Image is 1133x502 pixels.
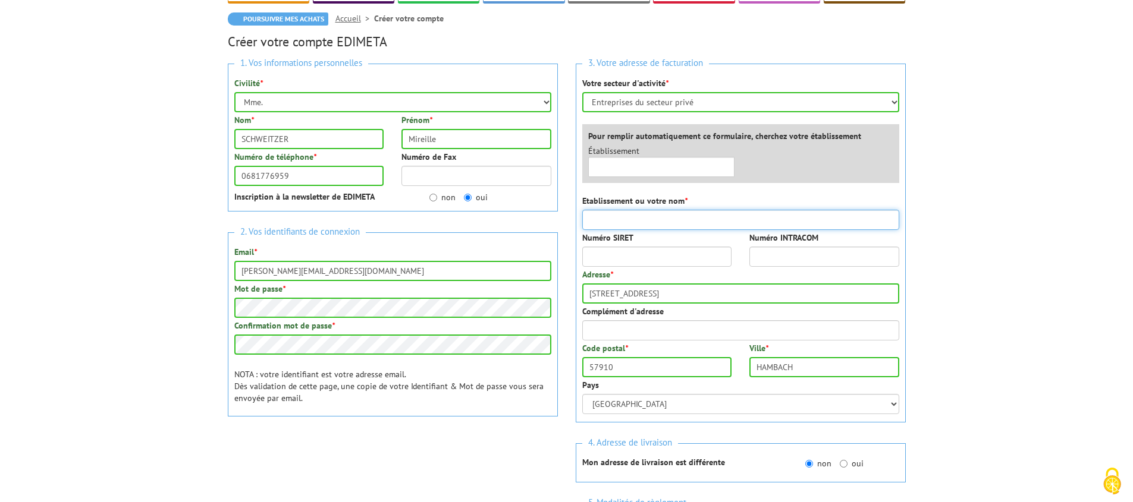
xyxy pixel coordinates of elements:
[579,145,744,177] div: Établissement
[234,114,254,126] label: Nom
[234,320,335,331] label: Confirmation mot de passe
[840,457,864,469] label: oui
[588,130,861,142] label: Pour remplir automatiquement ce formulaire, cherchez votre établissement
[1097,466,1127,496] img: Cookies (fenêtre modale)
[1091,462,1133,502] button: Cookies (fenêtre modale)
[582,457,725,468] strong: Mon adresse de livraison est différente
[582,232,633,244] label: Numéro SIRET
[234,283,285,295] label: Mot de passe
[401,114,432,126] label: Prénom
[234,368,551,404] p: NOTA : votre identifiant est votre adresse email. Dès validation de cette page, une copie de votr...
[582,55,709,71] span: 3. Votre adresse de facturation
[840,460,848,468] input: oui
[234,191,375,202] strong: Inscription à la newsletter de EDIMETA
[805,460,813,468] input: non
[429,191,456,203] label: non
[749,342,768,354] label: Ville
[582,435,678,451] span: 4. Adresse de livraison
[582,342,628,354] label: Code postal
[335,13,374,24] a: Accueil
[234,246,257,258] label: Email
[464,194,472,201] input: oui
[582,379,599,391] label: Pays
[429,194,437,201] input: non
[582,77,668,89] label: Votre secteur d'activité
[374,12,444,24] li: Créer votre compte
[228,12,328,26] a: Poursuivre mes achats
[234,77,263,89] label: Civilité
[582,195,688,207] label: Etablissement ou votre nom
[582,305,664,317] label: Complément d'adresse
[234,224,366,240] span: 2. Vos identifiants de connexion
[464,191,488,203] label: oui
[228,34,906,49] h2: Créer votre compte EDIMETA
[234,151,316,163] label: Numéro de téléphone
[401,151,456,163] label: Numéro de Fax
[805,457,831,469] label: non
[228,437,409,484] iframe: reCAPTCHA
[749,232,818,244] label: Numéro INTRACOM
[234,55,368,71] span: 1. Vos informations personnelles
[582,269,613,280] label: Adresse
